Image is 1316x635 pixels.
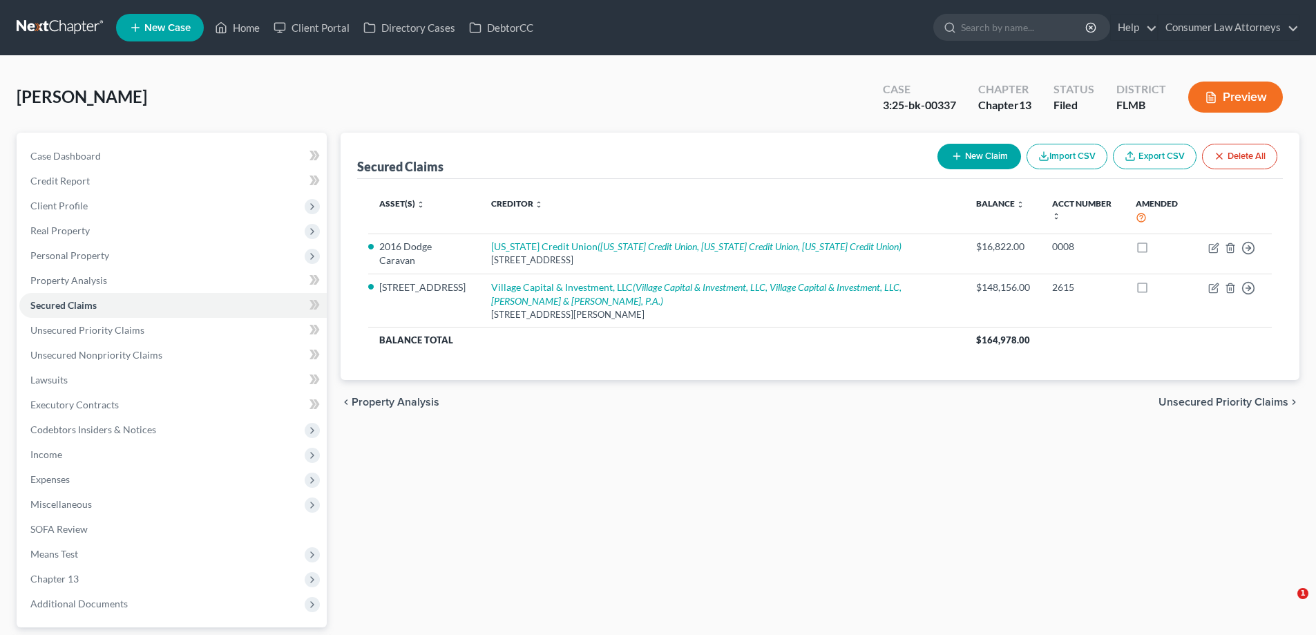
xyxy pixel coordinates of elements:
button: Unsecured Priority Claims chevron_right [1158,397,1299,408]
span: Case Dashboard [30,150,101,162]
i: unfold_more [535,200,543,209]
a: Unsecured Nonpriority Claims [19,343,327,368]
i: ([US_STATE] Credit Union, [US_STATE] Credit Union, [US_STATE] Credit Union) [598,240,902,252]
a: Acct Number unfold_more [1052,198,1112,220]
a: Village Capital & Investment, LLC(Village Capital & Investment, LLC, Village Capital & Investment... [491,281,902,307]
span: Unsecured Priority Claims [30,324,144,336]
a: Client Portal [267,15,356,40]
a: Property Analysis [19,268,327,293]
li: 2016 Dodge Caravan [379,240,469,267]
button: chevron_left Property Analysis [341,397,439,408]
a: Creditor unfold_more [491,198,543,209]
span: SOFA Review [30,523,88,535]
i: chevron_left [341,397,352,408]
button: New Claim [937,144,1021,169]
span: Additional Documents [30,598,128,609]
a: Balance unfold_more [976,198,1024,209]
button: Preview [1188,82,1283,113]
span: 13 [1019,98,1031,111]
a: [US_STATE] Credit Union([US_STATE] Credit Union, [US_STATE] Credit Union, [US_STATE] Credit Union) [491,240,902,252]
input: Search by name... [961,15,1087,40]
span: [PERSON_NAME] [17,86,147,106]
button: Delete All [1202,144,1277,169]
th: Balance Total [368,327,965,352]
div: District [1116,82,1166,97]
span: Property Analysis [352,397,439,408]
span: Secured Claims [30,299,97,311]
div: Filed [1053,97,1094,113]
span: Client Profile [30,200,88,211]
span: Real Property [30,225,90,236]
span: Income [30,448,62,460]
a: Consumer Law Attorneys [1158,15,1299,40]
a: Unsecured Priority Claims [19,318,327,343]
span: 1 [1297,588,1308,599]
span: Unsecured Nonpriority Claims [30,349,162,361]
div: Case [883,82,956,97]
span: Credit Report [30,175,90,187]
div: [STREET_ADDRESS] [491,254,955,267]
div: Status [1053,82,1094,97]
div: Secured Claims [357,158,444,175]
div: 2615 [1052,281,1113,294]
a: DebtorCC [462,15,540,40]
i: (Village Capital & Investment, LLC, Village Capital & Investment, LLC, [PERSON_NAME] & [PERSON_NA... [491,281,902,307]
a: Export CSV [1113,144,1196,169]
span: New Case [144,23,191,33]
span: Expenses [30,473,70,485]
li: [STREET_ADDRESS] [379,281,469,294]
span: Lawsuits [30,374,68,386]
div: FLMB [1116,97,1166,113]
div: [STREET_ADDRESS][PERSON_NAME] [491,308,955,321]
a: Secured Claims [19,293,327,318]
a: Executory Contracts [19,392,327,417]
div: 0008 [1052,240,1113,254]
a: Credit Report [19,169,327,193]
i: unfold_more [1016,200,1024,209]
a: SOFA Review [19,517,327,542]
a: Help [1111,15,1157,40]
div: $148,156.00 [976,281,1030,294]
a: Home [208,15,267,40]
span: Chapter 13 [30,573,79,585]
a: Lawsuits [19,368,327,392]
span: Property Analysis [30,274,107,286]
a: Asset(s) unfold_more [379,198,425,209]
span: $164,978.00 [976,334,1030,345]
span: Means Test [30,548,78,560]
a: Directory Cases [356,15,462,40]
i: unfold_more [417,200,425,209]
i: chevron_right [1288,397,1299,408]
iframe: Intercom live chat [1269,588,1302,621]
span: Personal Property [30,249,109,261]
th: Amended [1125,190,1197,234]
span: Unsecured Priority Claims [1158,397,1288,408]
div: Chapter [978,82,1031,97]
a: Case Dashboard [19,144,327,169]
span: Codebtors Insiders & Notices [30,424,156,435]
div: Chapter [978,97,1031,113]
div: 3:25-bk-00337 [883,97,956,113]
span: Miscellaneous [30,498,92,510]
span: Executory Contracts [30,399,119,410]
i: unfold_more [1052,212,1060,220]
button: Import CSV [1027,144,1107,169]
div: $16,822.00 [976,240,1030,254]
